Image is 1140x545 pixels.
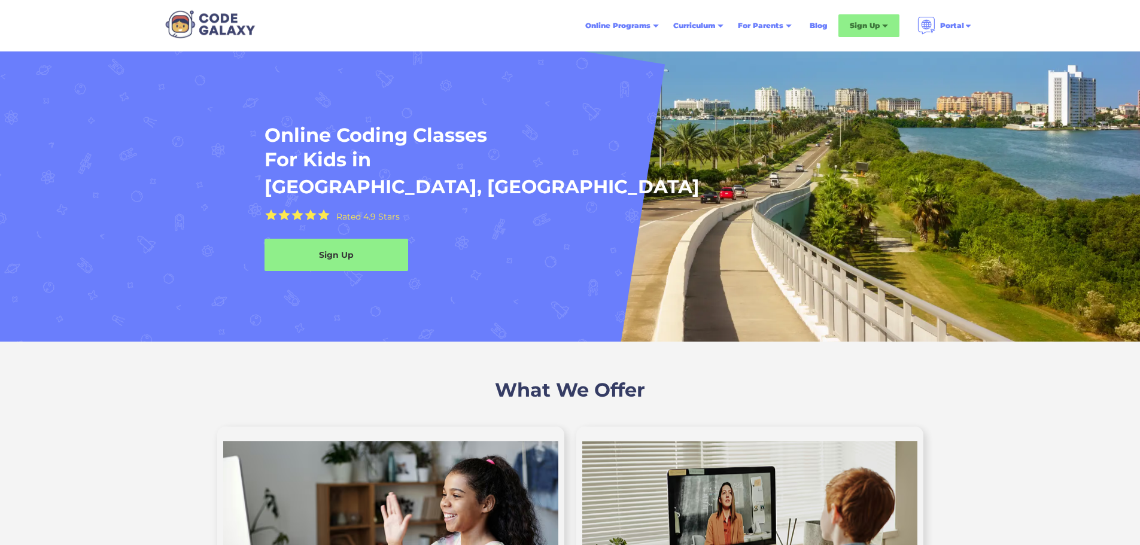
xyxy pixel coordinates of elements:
[802,15,835,36] a: Blog
[850,20,880,32] div: Sign Up
[305,209,317,221] img: Yellow Star - the Code Galaxy
[578,15,666,36] div: Online Programs
[265,249,408,261] div: Sign Up
[336,212,400,221] div: Rated 4.9 Stars
[940,20,964,32] div: Portal
[265,123,782,172] h1: Online Coding Classes For Kids in
[291,209,303,221] img: Yellow Star - the Code Galaxy
[278,209,290,221] img: Yellow Star - the Code Galaxy
[318,209,330,221] img: Yellow Star - the Code Galaxy
[666,15,731,36] div: Curriculum
[265,239,408,271] a: Sign Up
[265,209,277,221] img: Yellow Star - the Code Galaxy
[673,20,715,32] div: Curriculum
[838,14,899,37] div: Sign Up
[738,20,783,32] div: For Parents
[731,15,799,36] div: For Parents
[910,12,980,39] div: Portal
[585,20,650,32] div: Online Programs
[265,175,700,199] h1: [GEOGRAPHIC_DATA], [GEOGRAPHIC_DATA]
